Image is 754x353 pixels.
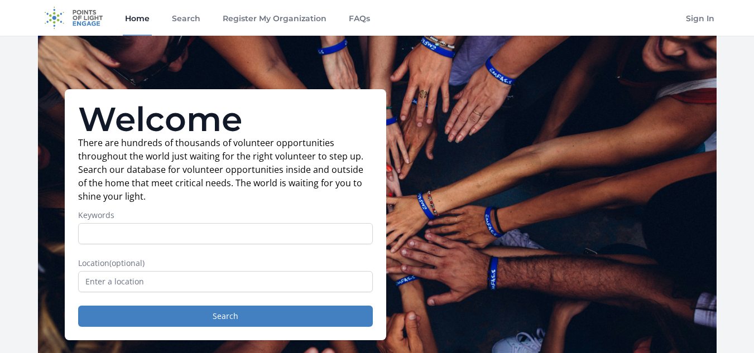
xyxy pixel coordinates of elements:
label: Location [78,258,373,269]
h1: Welcome [78,103,373,136]
label: Keywords [78,210,373,221]
span: (optional) [109,258,145,268]
p: There are hundreds of thousands of volunteer opportunities throughout the world just waiting for ... [78,136,373,203]
button: Search [78,306,373,327]
input: Enter a location [78,271,373,292]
